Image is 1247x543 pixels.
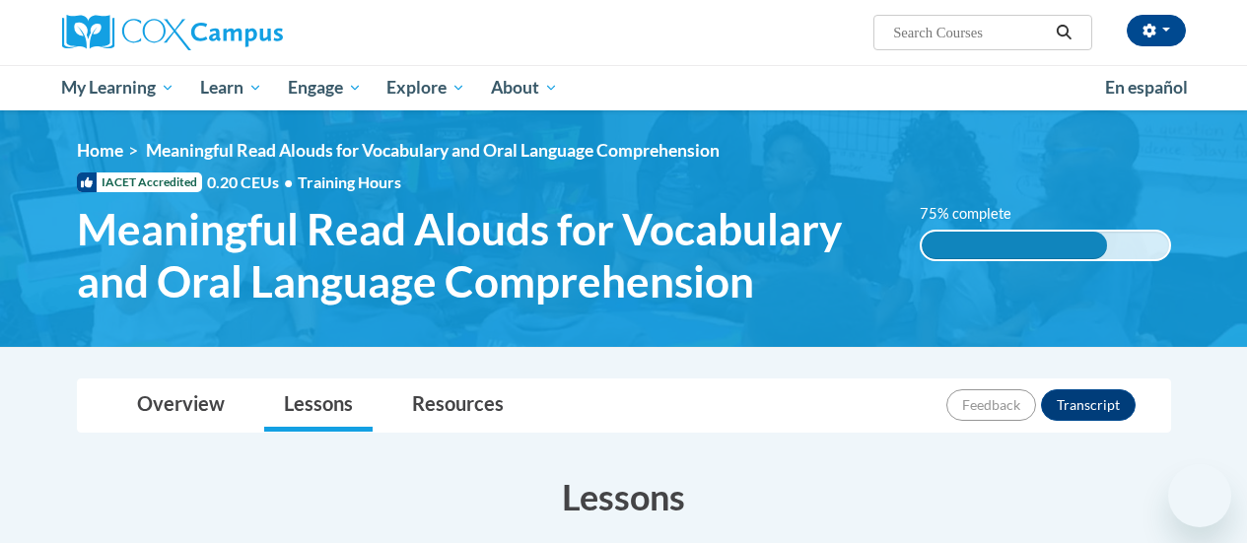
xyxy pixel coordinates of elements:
span: Engage [288,76,362,100]
button: Account Settings [1127,15,1186,46]
img: Cox Campus [62,15,283,50]
a: Resources [392,379,523,432]
a: Engage [275,65,375,110]
iframe: Button to launch messaging window [1168,464,1231,527]
div: 75% complete [922,232,1107,259]
span: Explore [386,76,465,100]
span: Meaningful Read Alouds for Vocabulary and Oral Language Comprehension [77,203,890,307]
a: My Learning [49,65,188,110]
a: Home [77,140,123,161]
span: 0.20 CEUs [207,171,298,193]
button: Search [1049,21,1078,44]
h3: Lessons [77,472,1171,521]
button: Feedback [946,389,1036,421]
span: My Learning [61,76,174,100]
span: IACET Accredited [77,172,202,192]
a: Overview [117,379,244,432]
a: Explore [374,65,478,110]
input: Search Courses [891,21,1049,44]
div: Main menu [47,65,1201,110]
a: En español [1092,67,1201,108]
label: 75% complete [920,203,1033,225]
span: Meaningful Read Alouds for Vocabulary and Oral Language Comprehension [146,140,720,161]
span: • [284,172,293,191]
span: En español [1105,77,1188,98]
span: Training Hours [298,172,401,191]
a: Learn [187,65,275,110]
a: About [478,65,571,110]
a: Lessons [264,379,373,432]
span: About [491,76,558,100]
a: Cox Campus [62,15,417,50]
span: Learn [200,76,262,100]
button: Transcript [1041,389,1136,421]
